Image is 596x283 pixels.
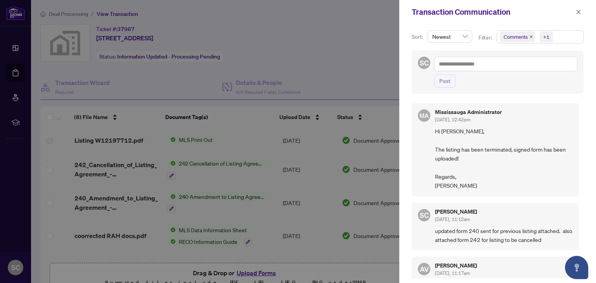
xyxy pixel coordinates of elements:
[543,33,549,41] div: +1
[419,111,429,120] span: MA
[435,109,502,115] h5: Mississauga Administrator
[565,256,588,279] button: Open asap
[420,264,429,274] span: AV
[435,216,470,222] span: [DATE], 11:12am
[435,127,573,190] span: Hi [PERSON_NAME], The listing has been terminated, signed form has been uploaded! Regards, [PERSO...
[435,226,573,245] span: updated form 240 sent for previous listing attached. also attached form 242 for listing to be can...
[420,210,429,221] span: SC
[435,209,477,214] h5: [PERSON_NAME]
[529,35,533,39] span: close
[435,270,470,276] span: [DATE], 11:17am
[435,117,470,123] span: [DATE], 12:42pm
[420,57,429,68] span: SC
[576,9,581,15] span: close
[500,31,535,42] span: Comments
[504,33,528,41] span: Comments
[412,6,573,18] div: Transaction Communication
[435,263,477,268] h5: [PERSON_NAME]
[432,31,468,42] span: Newest
[478,33,493,42] p: Filter:
[434,74,456,88] button: Post
[412,33,424,41] p: Sort:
